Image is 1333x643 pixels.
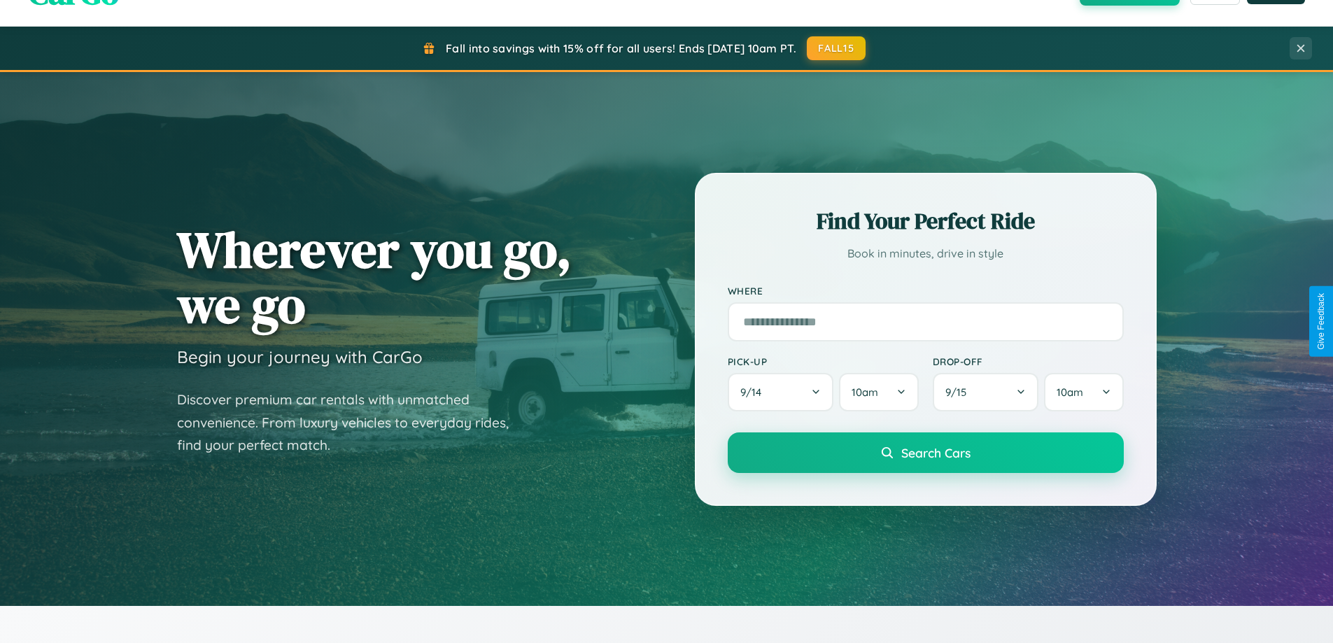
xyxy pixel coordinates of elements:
button: 10am [1044,373,1123,411]
span: 9 / 14 [740,386,768,399]
button: 9/15 [933,373,1039,411]
button: FALL15 [807,36,866,60]
span: Fall into savings with 15% off for all users! Ends [DATE] 10am PT. [446,41,796,55]
label: Where [728,285,1124,297]
button: 9/14 [728,373,834,411]
h2: Find Your Perfect Ride [728,206,1124,236]
h1: Wherever you go, we go [177,222,572,332]
span: 10am [852,386,878,399]
button: 10am [839,373,918,411]
h3: Begin your journey with CarGo [177,346,423,367]
label: Pick-up [728,355,919,367]
span: 10am [1057,386,1083,399]
span: 9 / 15 [945,386,973,399]
span: Search Cars [901,445,971,460]
div: Give Feedback [1316,293,1326,350]
p: Discover premium car rentals with unmatched convenience. From luxury vehicles to everyday rides, ... [177,388,527,457]
button: Search Cars [728,432,1124,473]
p: Book in minutes, drive in style [728,243,1124,264]
label: Drop-off [933,355,1124,367]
